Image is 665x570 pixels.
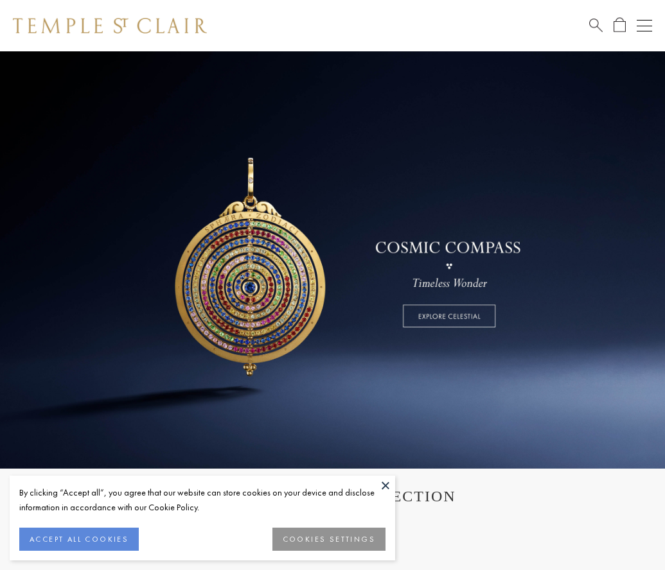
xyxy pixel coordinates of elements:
button: ACCEPT ALL COOKIES [19,528,139,551]
button: COOKIES SETTINGS [272,528,386,551]
a: Search [589,17,603,33]
button: Open navigation [637,18,652,33]
div: By clicking “Accept all”, you agree that our website can store cookies on your device and disclos... [19,485,386,515]
a: Open Shopping Bag [614,17,626,33]
img: Temple St. Clair [13,18,207,33]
